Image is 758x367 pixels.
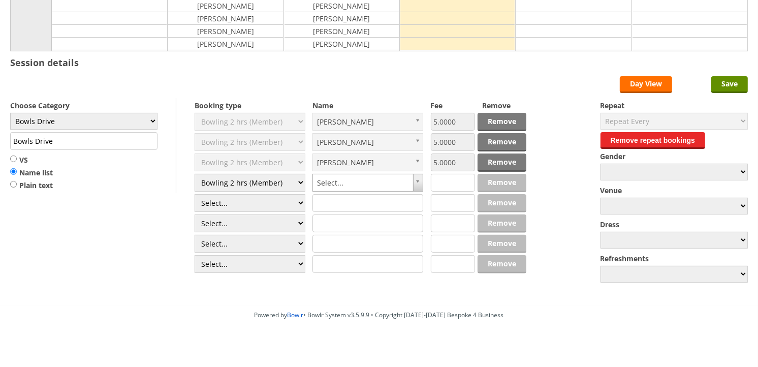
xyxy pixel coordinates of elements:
[478,113,526,131] a: Remove
[317,154,409,171] span: [PERSON_NAME]
[317,134,409,150] span: [PERSON_NAME]
[285,25,399,38] td: [PERSON_NAME]
[478,154,526,172] a: Remove
[288,311,304,319] a: Bowlr
[10,155,53,165] label: VS
[620,76,672,93] a: Day View
[312,101,423,110] label: Name
[431,101,475,110] label: Fee
[601,132,706,149] button: Remove repeat bookings
[482,101,526,110] label: Remove
[195,101,305,110] label: Booking type
[168,25,282,38] td: [PERSON_NAME]
[285,12,399,25] td: [PERSON_NAME]
[10,155,17,163] input: VS
[255,311,504,319] span: Powered by • Bowlr System v3.5.9.9 • Copyright [DATE]-[DATE] Bespoke 4 Business
[478,133,526,151] a: Remove
[10,168,53,178] label: Name list
[312,154,423,171] a: [PERSON_NAME]
[601,101,748,110] label: Repeat
[601,220,748,229] label: Dress
[168,38,282,50] td: [PERSON_NAME]
[10,101,157,110] label: Choose Category
[10,180,17,188] input: Plain text
[10,168,17,175] input: Name list
[317,113,409,130] span: [PERSON_NAME]
[312,174,423,192] a: Select...
[10,180,53,191] label: Plain text
[312,113,423,131] a: [PERSON_NAME]
[10,132,157,150] input: Title/Description
[601,186,748,195] label: Venue
[711,76,748,93] input: Save
[601,151,748,161] label: Gender
[168,12,282,25] td: [PERSON_NAME]
[312,133,423,151] a: [PERSON_NAME]
[317,174,409,191] span: Select...
[285,38,399,50] td: [PERSON_NAME]
[601,254,748,263] label: Refreshments
[10,56,79,69] h3: Session details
